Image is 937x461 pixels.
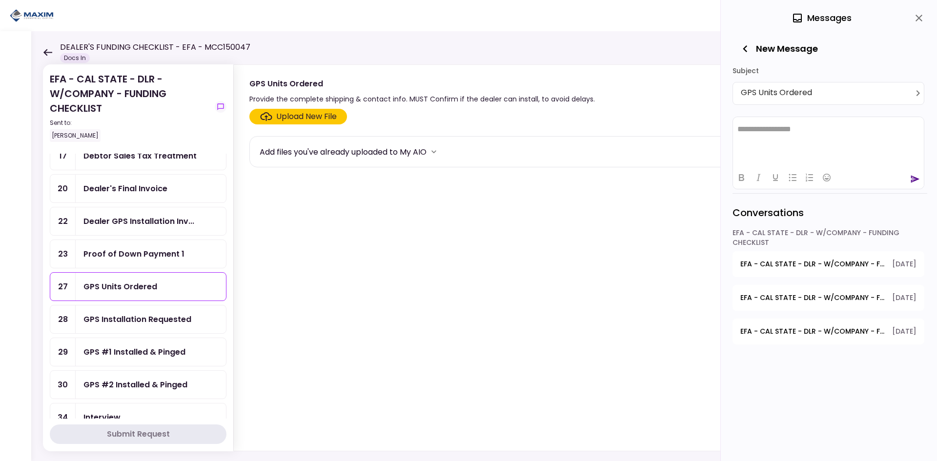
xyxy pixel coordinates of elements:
[733,319,924,344] button: open-conversation
[249,78,595,90] div: GPS Units Ordered
[107,428,170,440] div: Submit Request
[215,101,226,113] button: show-messages
[767,171,784,184] button: Underline
[50,403,226,432] a: 34Interview
[910,174,920,184] button: send
[50,403,76,431] div: 34
[50,207,226,236] a: 22Dealer GPS Installation Invoice
[276,111,337,122] div: Upload New File
[792,11,852,25] div: Messages
[50,129,101,142] div: [PERSON_NAME]
[740,259,885,269] span: EFA - CAL STATE - DLR - W/COMPANY - FUNDING CHECKLIST - Proof of Citizenship or Work Authorization
[50,240,226,268] a: 23Proof of Down Payment 1
[427,144,441,159] button: more
[733,251,924,277] button: open-conversation
[740,326,885,337] span: EFA - CAL STATE - DLR - W/COMPANY - FUNDING CHECKLIST - Debtor Title Requirements - Proof of IRP ...
[818,171,835,184] button: Emojis
[50,119,211,127] div: Sent to:
[740,293,885,303] span: EFA - CAL STATE - DLR - W/COMPANY - FUNDING CHECKLIST - Dealer's Final Invoice
[50,174,226,203] a: 20Dealer's Final Invoice
[249,93,595,105] div: Provide the complete shipping & contact info. MUST Confirm if the dealer can install, to avoid de...
[83,379,187,391] div: GPS #2 Installed & Pinged
[50,175,76,202] div: 20
[50,272,226,301] a: 27GPS Units Ordered
[50,207,76,235] div: 22
[83,150,197,162] div: Debtor Sales Tax Treatment
[249,109,347,124] span: Click here to upload the required document
[60,53,90,63] div: Docs In
[233,64,917,451] div: GPS Units OrderedProvide the complete shipping & contact info. MUST Confirm if the dealer can ins...
[892,293,917,303] span: [DATE]
[60,41,250,53] h1: DEALER'S FUNDING CHECKLIST - EFA - MCC150047
[801,171,818,184] button: Numbered list
[733,171,750,184] button: Bold
[83,215,194,227] div: Dealer GPS Installation Invoice
[50,338,76,366] div: 29
[50,72,211,142] div: EFA - CAL STATE - DLR - W/COMPANY - FUNDING CHECKLIST
[83,281,157,293] div: GPS Units Ordered
[260,146,427,158] div: Add files you've already uploaded to My AIO
[892,326,917,337] span: [DATE]
[741,86,920,100] div: GPS Units Ordered
[733,193,927,228] div: Conversations
[10,8,54,23] img: Partner icon
[83,346,185,358] div: GPS #1 Installed & Pinged
[50,273,76,301] div: 27
[50,371,76,399] div: 30
[733,36,826,61] button: New Message
[50,338,226,366] a: 29GPS #1 Installed & Pinged
[733,285,924,311] button: open-conversation
[784,171,801,184] button: Bullet list
[83,313,191,325] div: GPS Installation Requested
[50,305,76,333] div: 28
[83,248,184,260] div: Proof of Down Payment 1
[50,370,226,399] a: 30GPS #2 Installed & Pinged
[733,63,924,78] div: Subject
[50,142,76,170] div: 17
[83,182,167,195] div: Dealer's Final Invoice
[50,424,226,444] button: Submit Request
[733,228,924,251] div: EFA - CAL STATE - DLR - W/COMPANY - FUNDING CHECKLIST
[83,411,121,423] div: Interview
[892,259,917,269] span: [DATE]
[911,10,927,26] button: close
[50,141,226,170] a: 17Debtor Sales Tax Treatment
[733,117,924,166] iframe: Rich Text Area
[50,240,76,268] div: 23
[750,171,767,184] button: Italic
[50,305,226,334] a: 28GPS Installation Requested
